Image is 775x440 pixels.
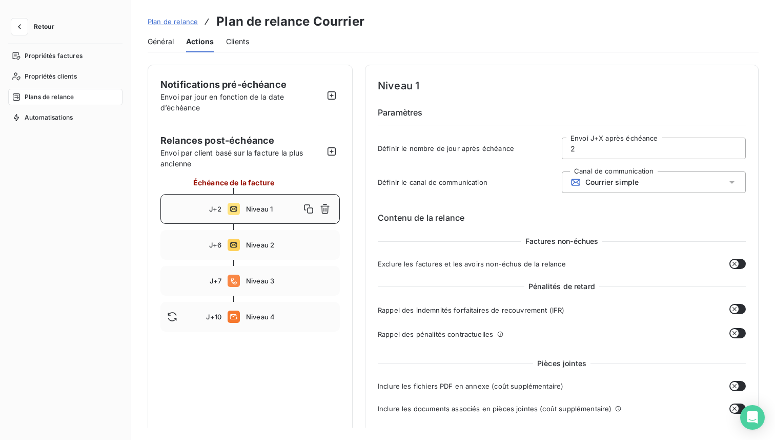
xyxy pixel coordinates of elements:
[378,405,612,413] span: Inclure les documents associés en pièces jointes (coût supplémentaire)
[8,48,123,64] a: Propriétés factures
[209,205,221,213] span: J+2
[524,281,599,292] span: Pénalités de retard
[160,79,287,90] span: Notifications pré-échéance
[378,78,746,94] h4: Niveau 1
[378,426,746,434] span: Pièces jointes (coût supplémentaire) :
[186,36,214,47] span: Actions
[521,236,603,246] span: Factures non-échues
[193,177,274,188] span: Échéance de la facture
[226,36,249,47] span: Clients
[246,241,333,249] span: Niveau 2
[378,106,746,125] h6: Paramètres
[378,144,562,152] span: Définir le nombre de jour après échéance
[533,358,590,369] span: Pièces jointes
[246,277,333,285] span: Niveau 3
[378,382,563,390] span: Inclure les fichiers PDF en annexe (coût supplémentaire)
[246,313,333,321] span: Niveau 4
[8,18,63,35] button: Retour
[210,277,221,285] span: J+7
[160,147,323,169] span: Envoi par client basé sur la facture la plus ancienne
[209,241,221,249] span: J+6
[148,17,198,26] span: Plan de relance
[8,109,123,126] a: Automatisations
[34,24,54,30] span: Retour
[378,178,562,186] span: Définir le canal de communication
[148,16,198,27] a: Plan de relance
[25,72,77,81] span: Propriétés clients
[246,205,300,213] span: Niveau 1
[585,178,639,186] span: Courrier simple
[378,260,566,268] span: Exclure les factures et les avoirs non-échus de la relance
[25,113,73,122] span: Automatisations
[216,12,364,31] h3: Plan de relance Courrier
[206,313,221,321] span: J+10
[378,330,493,338] span: Rappel des pénalités contractuelles
[740,405,765,430] div: Open Intercom Messenger
[378,306,564,314] span: Rappel des indemnités forfaitaires de recouvrement (IFR)
[8,89,123,105] a: Plans de relance
[160,92,284,112] span: Envoi par jour en fonction de la date d’échéance
[8,68,123,85] a: Propriétés clients
[378,212,746,224] h6: Contenu de la relance
[160,133,323,147] span: Relances post-échéance
[25,92,74,102] span: Plans de relance
[148,36,174,47] span: Général
[25,51,83,61] span: Propriétés factures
